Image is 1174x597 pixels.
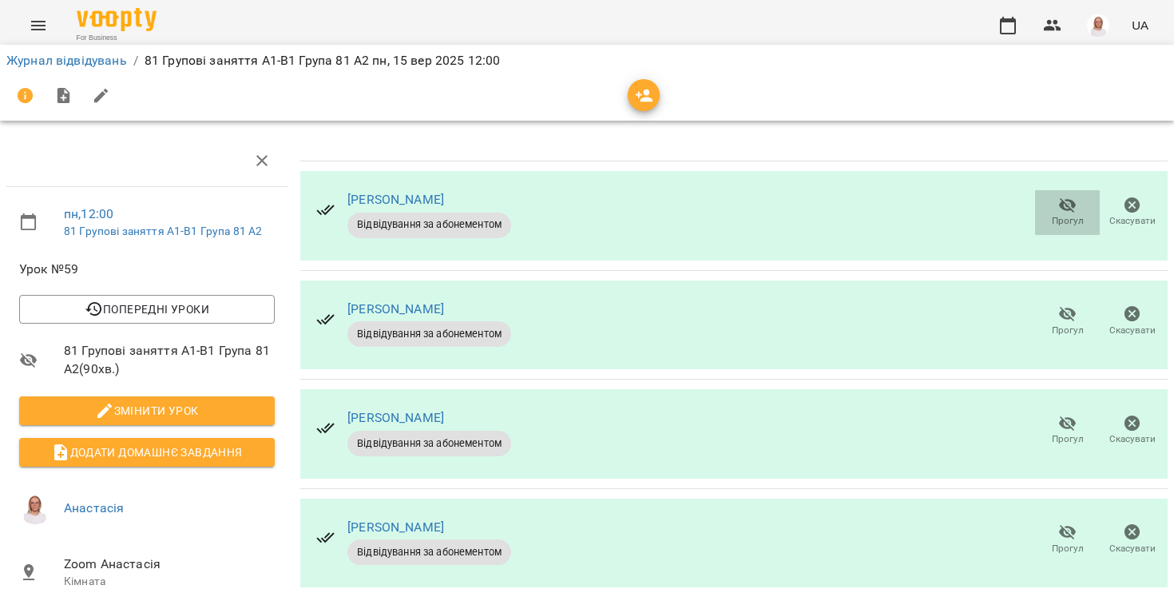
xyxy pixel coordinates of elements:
span: For Business [77,33,157,43]
span: Скасувати [1109,324,1156,337]
span: Додати домашнє завдання [32,443,262,462]
span: 81 Групові заняття A1-B1 Група 81 A2 ( 90 хв. ) [64,341,275,379]
a: Анастасія [64,500,124,515]
button: Прогул [1035,408,1100,453]
a: [PERSON_NAME] [347,410,444,425]
span: Відвідування за абонементом [347,545,511,559]
span: Скасувати [1109,432,1156,446]
span: Змінити урок [32,401,262,420]
span: Відвідування за абонементом [347,217,511,232]
a: пн , 12:00 [64,206,113,221]
button: Menu [19,6,58,45]
span: Прогул [1052,542,1084,555]
a: [PERSON_NAME] [347,192,444,207]
button: Прогул [1035,518,1100,563]
button: UA [1125,10,1155,40]
span: Прогул [1052,432,1084,446]
span: Zoom Анастасія [64,555,275,574]
img: 7b3448e7bfbed3bd7cdba0ed84700e25.png [1087,14,1109,37]
button: Попередні уроки [19,295,275,324]
li: / [133,51,138,70]
button: Змінити урок [19,396,275,425]
a: [PERSON_NAME] [347,519,444,535]
a: [PERSON_NAME] [347,301,444,316]
button: Прогул [1035,299,1100,344]
span: UA [1132,17,1148,34]
span: Попередні уроки [32,300,262,319]
button: Скасувати [1100,299,1164,344]
a: 81 Групові заняття A1-B1 Група 81 A2 [64,225,262,237]
span: Прогул [1052,214,1084,228]
span: Урок №59 [19,260,275,279]
img: 7b3448e7bfbed3bd7cdba0ed84700e25.png [19,492,51,524]
a: Журнал відвідувань [6,53,127,68]
button: Додати домашнє завдання [19,438,275,467]
p: 81 Групові заняття A1-B1 Група 81 A2 пн, 15 вер 2025 12:00 [145,51,501,70]
span: Прогул [1052,324,1084,337]
button: Скасувати [1100,518,1164,563]
span: Відвідування за абонементом [347,436,511,451]
p: Кімната [64,574,275,590]
button: Прогул [1035,190,1100,235]
img: Voopty Logo [77,8,157,31]
button: Скасувати [1100,408,1164,453]
span: Скасувати [1109,542,1156,555]
button: Скасувати [1100,190,1164,235]
span: Скасувати [1109,214,1156,228]
span: Відвідування за абонементом [347,327,511,341]
nav: breadcrumb [6,51,1168,70]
